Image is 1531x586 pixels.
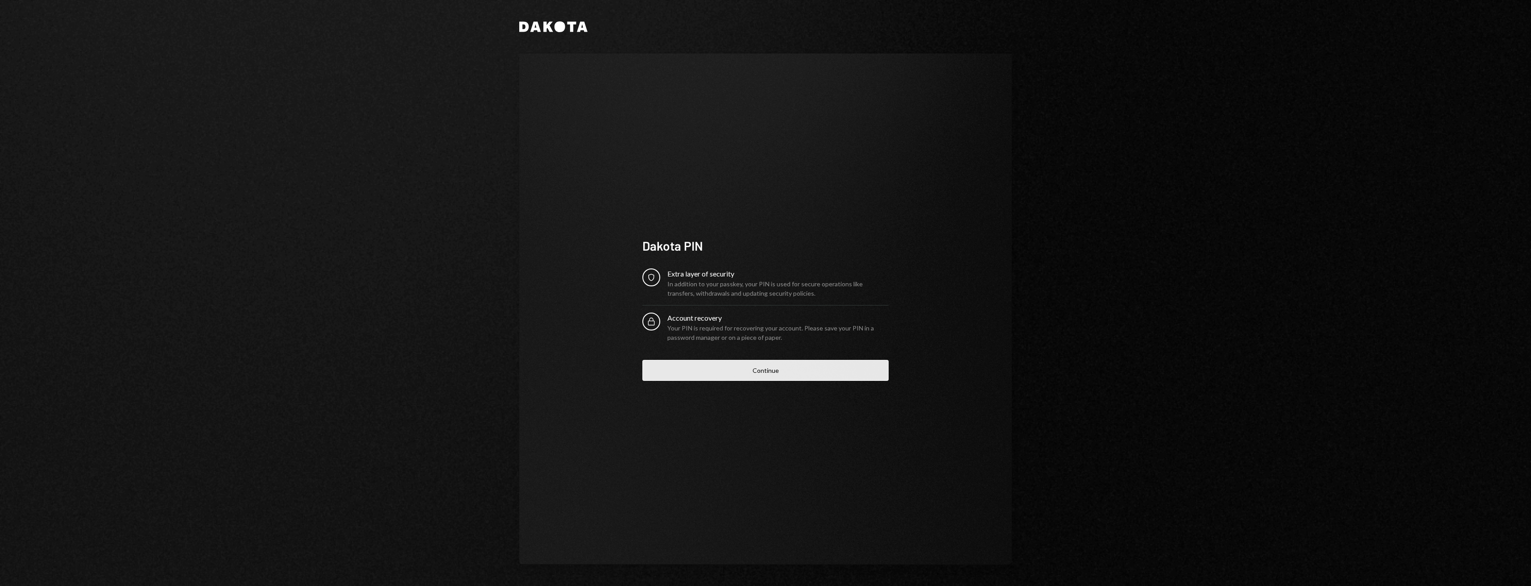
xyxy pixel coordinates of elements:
[642,360,889,381] button: Continue
[667,313,889,323] div: Account recovery
[667,268,889,279] div: Extra layer of security
[642,237,889,255] div: Dakota PIN
[667,279,889,298] div: In addition to your passkey, your PIN is used for secure operations like transfers, withdrawals a...
[667,323,889,342] div: Your PIN is required for recovering your account. Please save your PIN in a password manager or o...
